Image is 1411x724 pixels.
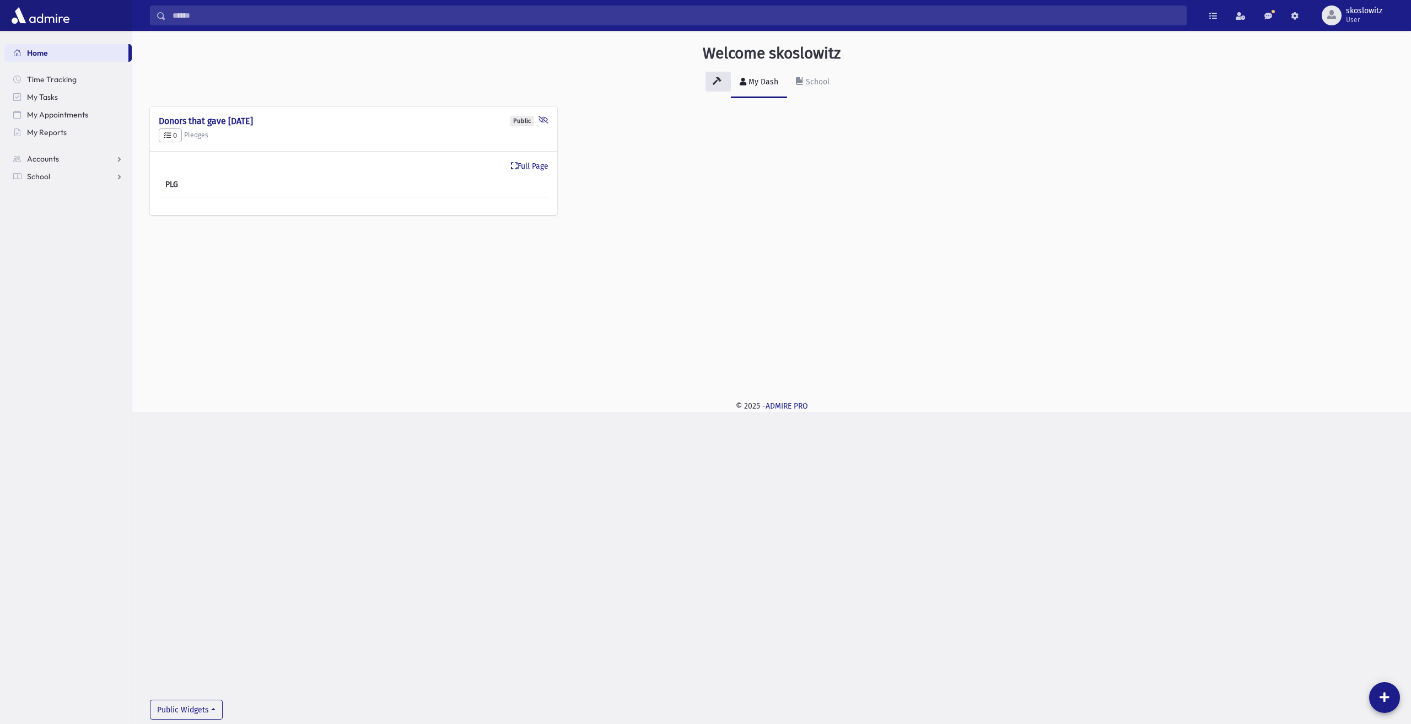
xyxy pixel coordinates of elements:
div: © 2025 - [150,400,1393,412]
a: My Appointments [4,106,132,124]
div: School [804,77,830,87]
span: My Tasks [27,92,58,102]
div: Public [510,116,534,126]
a: School [4,168,132,185]
input: Search [166,6,1186,25]
a: Accounts [4,150,132,168]
span: My Appointments [27,110,88,120]
h5: Pledges [159,128,548,143]
a: My Dash [731,67,787,98]
h4: Donors that gave [DATE] [159,116,548,126]
span: Home [27,48,48,58]
button: Public Widgets [150,700,223,720]
button: 0 [159,128,182,143]
span: Accounts [27,154,59,164]
a: Time Tracking [4,71,132,88]
span: User [1346,15,1382,24]
div: My Dash [746,77,778,87]
a: Home [4,44,128,62]
a: School [787,67,838,98]
a: My Tasks [4,88,132,106]
th: PLG [159,172,287,197]
span: skoslowitz [1346,7,1382,15]
a: My Reports [4,124,132,141]
img: AdmirePro [9,4,72,26]
h3: Welcome skoslowitz [703,44,841,63]
span: My Reports [27,127,67,137]
a: Full Page [511,160,548,172]
a: ADMIRE PRO [766,401,808,411]
span: School [27,171,50,181]
span: 0 [164,131,177,140]
span: Time Tracking [27,74,77,84]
